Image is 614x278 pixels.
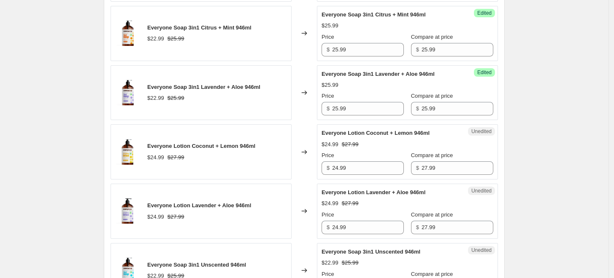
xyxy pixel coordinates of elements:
span: Compare at price [411,211,453,218]
strike: $27.99 [342,199,359,208]
span: $ [416,46,419,53]
div: $24.99 [322,140,338,149]
div: $22.99 [147,94,164,102]
span: Everyone Soap 3in1 Citrus + Mint 946ml [147,24,252,31]
span: $ [327,165,330,171]
strike: $25.99 [168,35,184,43]
strike: $27.99 [168,153,184,162]
strike: $25.99 [168,94,184,102]
img: EVO_3in1_CM_900x_8916be6f-ef88-4a51-8845-e304988fb6b4_80x.webp [115,21,141,46]
span: Price [322,93,334,99]
span: Unedited [471,128,492,135]
span: Price [322,211,334,218]
span: $ [327,224,330,230]
span: $ [416,224,419,230]
span: Price [322,152,334,158]
span: Everyone Soap 3in1 Citrus + Mint 946ml [322,11,426,18]
span: Everyone Lotion Coconut + Lemon 946ml [147,143,255,149]
span: Everyone Soap 3in1 Unscented 946ml [322,249,420,255]
span: $ [327,46,330,53]
span: Compare at price [411,93,453,99]
span: Everyone Lotion Lavender + Aloe 946ml [147,202,251,208]
div: $25.99 [322,21,338,30]
img: EVO_Lotion_CL_900x_e5440f0f-7d6b-4310-9cc2-8473bb447b6d_80x.webp [115,139,141,165]
span: $ [416,105,419,112]
span: Edited [477,69,492,76]
span: Everyone Soap 3in1 Unscented 946ml [147,262,246,268]
strike: $27.99 [168,213,184,221]
img: EVO_3in1_LA_900x_02153a8b-8df3-47dd-89c7-8e930b51fedd_80x.webp [115,80,141,105]
span: Everyone Lotion Coconut + Lemon 946ml [322,130,430,136]
strike: $25.99 [342,259,359,267]
div: $24.99 [147,213,164,221]
span: Compare at price [411,34,453,40]
span: Compare at price [411,271,453,277]
span: Unedited [471,247,492,254]
span: Everyone Soap 3in1 Lavender + Aloe 946ml [147,84,260,90]
span: Everyone Lotion Lavender + Aloe 946ml [322,189,425,195]
span: Everyone Soap 3in1 Lavender + Aloe 946ml [322,71,435,77]
div: $25.99 [322,81,338,89]
span: $ [327,105,330,112]
img: EVO_Lotion_LA_900x_9b047f26-2a8b-4b07-a660-ad38ab166a59_80x.webp [115,198,141,224]
div: $24.99 [147,153,164,162]
span: Price [322,34,334,40]
span: Price [322,271,334,277]
span: $ [416,165,419,171]
div: $22.99 [147,35,164,43]
span: Edited [477,10,492,16]
div: $22.99 [322,259,338,267]
strike: $27.99 [342,140,359,149]
span: Compare at price [411,152,453,158]
div: $24.99 [322,199,338,208]
span: Unedited [471,187,492,194]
